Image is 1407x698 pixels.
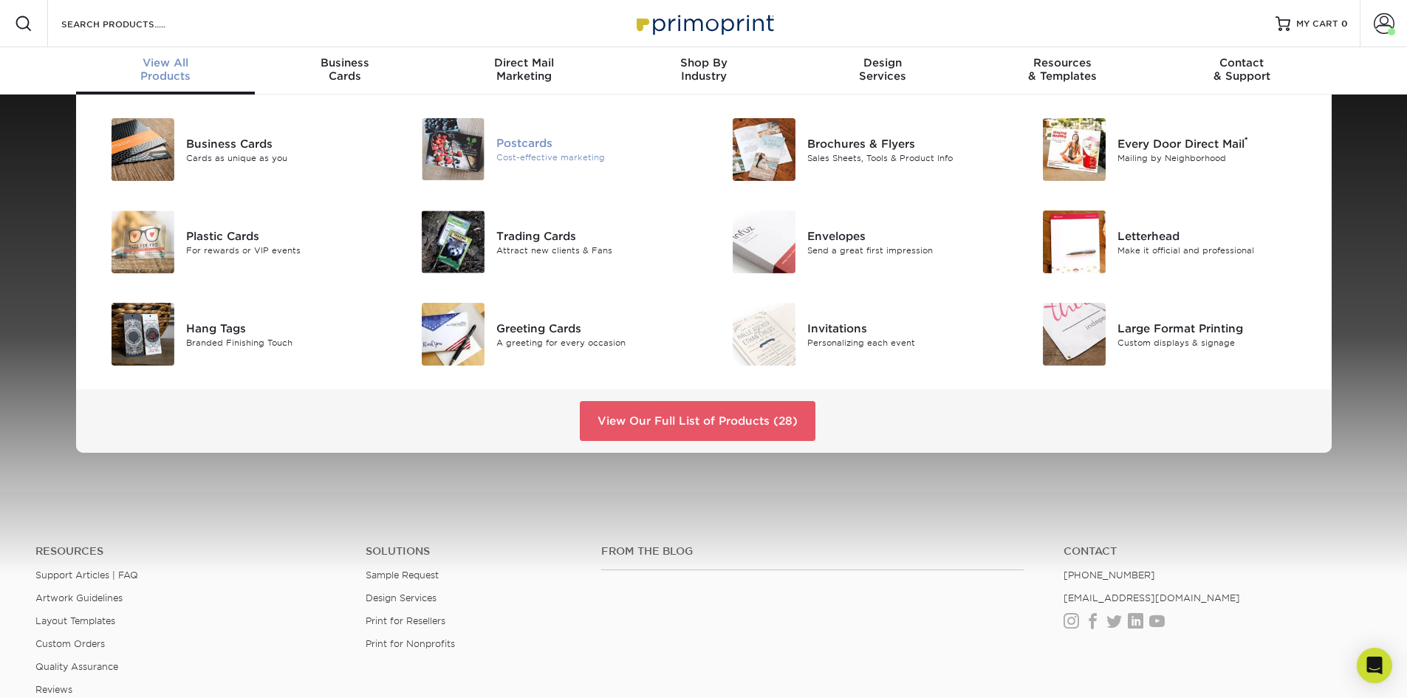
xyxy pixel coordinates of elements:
[186,151,382,164] div: Cards as unique as you
[112,303,174,366] img: Hang Tags
[35,615,115,626] a: Layout Templates
[1152,56,1332,83] div: & Support
[434,56,614,83] div: Marketing
[1245,135,1248,146] sup: ®
[422,303,485,366] img: Greeting Cards
[186,227,382,244] div: Plastic Cards
[76,47,256,95] a: View AllProducts
[404,205,693,279] a: Trading Cards Trading Cards Attract new clients & Fans
[94,112,383,187] a: Business Cards Business Cards Cards as unique as you
[76,56,256,83] div: Products
[366,569,439,581] a: Sample Request
[580,401,815,441] a: View Our Full List of Products (28)
[715,112,1004,187] a: Brochures & Flyers Brochures & Flyers Sales Sheets, Tools & Product Info
[1025,205,1314,279] a: Letterhead Letterhead Make it official and professional
[1043,211,1106,273] img: Letterhead
[94,297,383,372] a: Hang Tags Hang Tags Branded Finishing Touch
[94,205,383,279] a: Plastic Cards Plastic Cards For rewards or VIP events
[422,118,485,180] img: Postcards
[60,15,204,32] input: SEARCH PRODUCTS.....
[1043,303,1106,366] img: Large Format Printing
[614,56,793,83] div: Industry
[434,47,614,95] a: Direct MailMarketing
[434,56,614,69] span: Direct Mail
[1117,135,1313,151] div: Every Door Direct Mail
[1117,244,1313,256] div: Make it official and professional
[1152,56,1332,69] span: Contact
[614,47,793,95] a: Shop ByIndustry
[1357,648,1392,683] div: Open Intercom Messenger
[715,205,1004,279] a: Envelopes Envelopes Send a great first impression
[422,211,485,273] img: Trading Cards
[807,244,1003,256] div: Send a great first impression
[733,118,795,181] img: Brochures & Flyers
[1043,118,1106,181] img: Every Door Direct Mail
[496,151,692,164] div: Cost-effective marketing
[112,211,174,273] img: Plastic Cards
[715,297,1004,372] a: Invitations Invitations Personalizing each event
[366,615,445,626] a: Print for Resellers
[1064,569,1155,581] a: [PHONE_NUMBER]
[807,151,1003,164] div: Sales Sheets, Tools & Product Info
[793,47,973,95] a: DesignServices
[496,244,692,256] div: Attract new clients & Fans
[496,336,692,349] div: A greeting for every occasion
[807,320,1003,336] div: Invitations
[112,118,174,181] img: Business Cards
[1117,227,1313,244] div: Letterhead
[35,569,138,581] a: Support Articles | FAQ
[255,56,434,69] span: Business
[1117,336,1313,349] div: Custom displays & signage
[1025,297,1314,372] a: Large Format Printing Large Format Printing Custom displays & signage
[404,297,693,372] a: Greeting Cards Greeting Cards A greeting for every occasion
[1341,18,1348,29] span: 0
[1117,151,1313,164] div: Mailing by Neighborhood
[807,336,1003,349] div: Personalizing each event
[614,56,793,69] span: Shop By
[186,244,382,256] div: For rewards or VIP events
[793,56,973,83] div: Services
[807,227,1003,244] div: Envelopes
[4,653,126,693] iframe: Google Customer Reviews
[76,56,256,69] span: View All
[255,56,434,83] div: Cards
[186,336,382,349] div: Branded Finishing Touch
[1064,592,1240,603] a: [EMAIL_ADDRESS][DOMAIN_NAME]
[807,135,1003,151] div: Brochures & Flyers
[404,112,693,186] a: Postcards Postcards Cost-effective marketing
[1296,18,1338,30] span: MY CART
[973,56,1152,83] div: & Templates
[366,592,437,603] a: Design Services
[496,227,692,244] div: Trading Cards
[973,47,1152,95] a: Resources& Templates
[973,56,1152,69] span: Resources
[35,638,105,649] a: Custom Orders
[630,7,778,39] img: Primoprint
[793,56,973,69] span: Design
[496,135,692,151] div: Postcards
[35,592,123,603] a: Artwork Guidelines
[186,320,382,336] div: Hang Tags
[733,211,795,273] img: Envelopes
[366,638,455,649] a: Print for Nonprofits
[1025,112,1314,187] a: Every Door Direct Mail Every Door Direct Mail® Mailing by Neighborhood
[255,47,434,95] a: BusinessCards
[496,320,692,336] div: Greeting Cards
[1117,320,1313,336] div: Large Format Printing
[733,303,795,366] img: Invitations
[186,135,382,151] div: Business Cards
[1152,47,1332,95] a: Contact& Support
